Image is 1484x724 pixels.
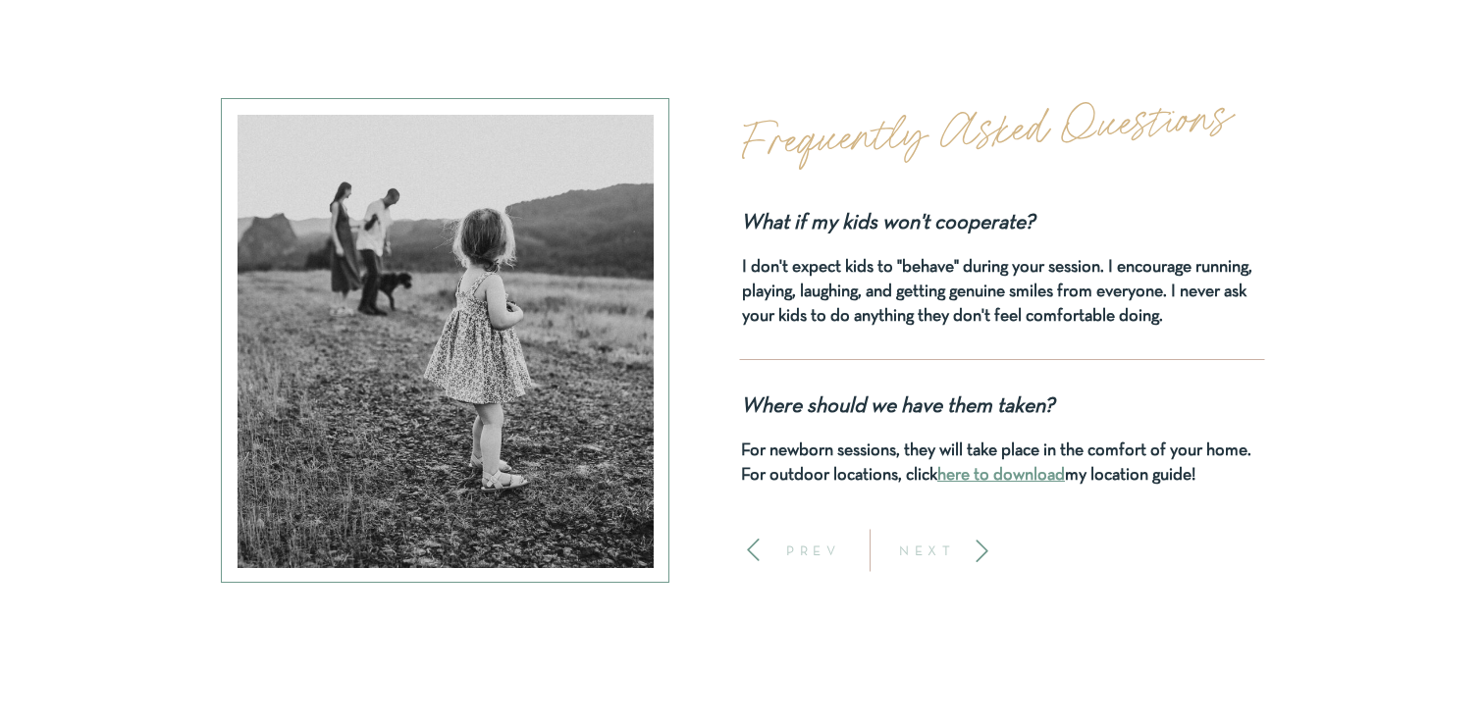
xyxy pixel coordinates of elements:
[937,467,1065,484] a: here to download
[777,543,850,557] a: PREV
[741,442,1251,484] b: For newborn sessions, they will take place in the comfort of your home. For outdoor locations, cl...
[742,79,1385,171] p: Frequently Asked Questions
[742,259,1252,325] b: I don't expect kids to "behave" during your session. I encourage running, playing, laughing, and ...
[741,397,1054,416] i: Where should we have them taken?
[741,214,1034,233] i: What if my kids won't cooperate?
[891,543,964,557] a: NEXT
